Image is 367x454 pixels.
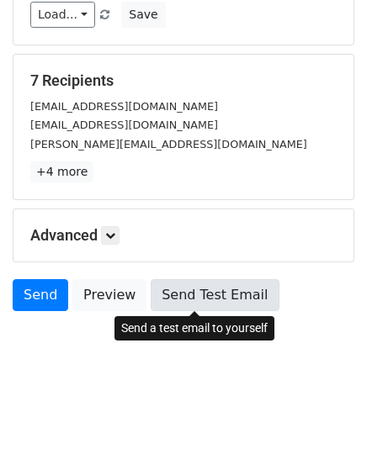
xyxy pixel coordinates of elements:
[13,279,68,311] a: Send
[283,373,367,454] iframe: Chat Widget
[30,100,218,113] small: [EMAIL_ADDRESS][DOMAIN_NAME]
[30,119,218,131] small: [EMAIL_ADDRESS][DOMAIN_NAME]
[30,226,337,245] h5: Advanced
[30,71,337,90] h5: 7 Recipients
[72,279,146,311] a: Preview
[30,2,95,28] a: Load...
[114,316,274,340] div: Send a test email to yourself
[30,161,93,182] a: +4 more
[151,279,279,311] a: Send Test Email
[30,138,307,150] small: [PERSON_NAME][EMAIL_ADDRESS][DOMAIN_NAME]
[121,2,165,28] button: Save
